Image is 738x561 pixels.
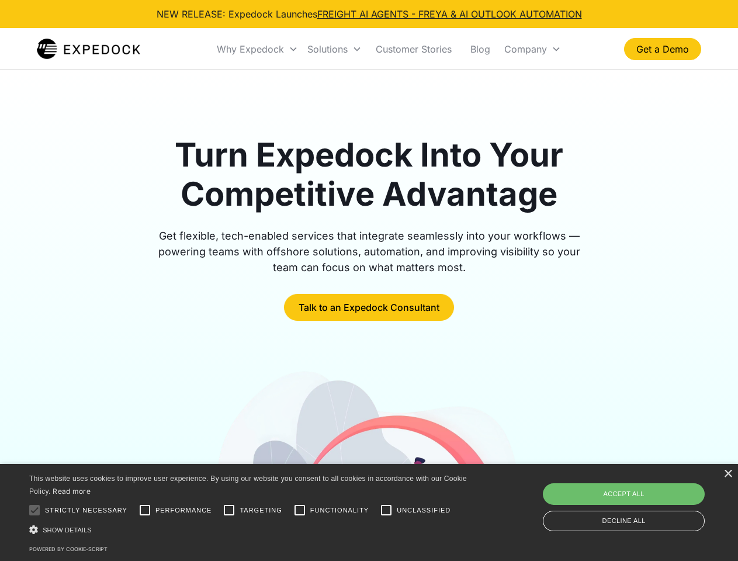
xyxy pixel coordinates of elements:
[37,37,140,61] a: home
[397,505,451,515] span: Unclassified
[217,43,284,55] div: Why Expedock
[461,29,500,69] a: Blog
[504,43,547,55] div: Company
[543,435,738,561] iframe: Chat Widget
[303,29,366,69] div: Solutions
[500,29,566,69] div: Company
[310,505,369,515] span: Functionality
[29,475,467,496] span: This website uses cookies to improve user experience. By using our website you consent to all coo...
[29,524,471,536] div: Show details
[53,487,91,496] a: Read more
[37,37,140,61] img: Expedock Logo
[145,228,594,275] div: Get flexible, tech-enabled services that integrate seamlessly into your workflows — powering team...
[145,136,594,214] h1: Turn Expedock Into Your Competitive Advantage
[307,43,348,55] div: Solutions
[155,505,212,515] span: Performance
[366,29,461,69] a: Customer Stories
[212,29,303,69] div: Why Expedock
[284,294,454,321] a: Talk to an Expedock Consultant
[157,7,582,21] div: NEW RELEASE: Expedock Launches
[43,527,92,534] span: Show details
[29,546,108,552] a: Powered by cookie-script
[317,8,582,20] a: FREIGHT AI AGENTS - FREYA & AI OUTLOOK AUTOMATION
[240,505,282,515] span: Targeting
[624,38,701,60] a: Get a Demo
[45,505,127,515] span: Strictly necessary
